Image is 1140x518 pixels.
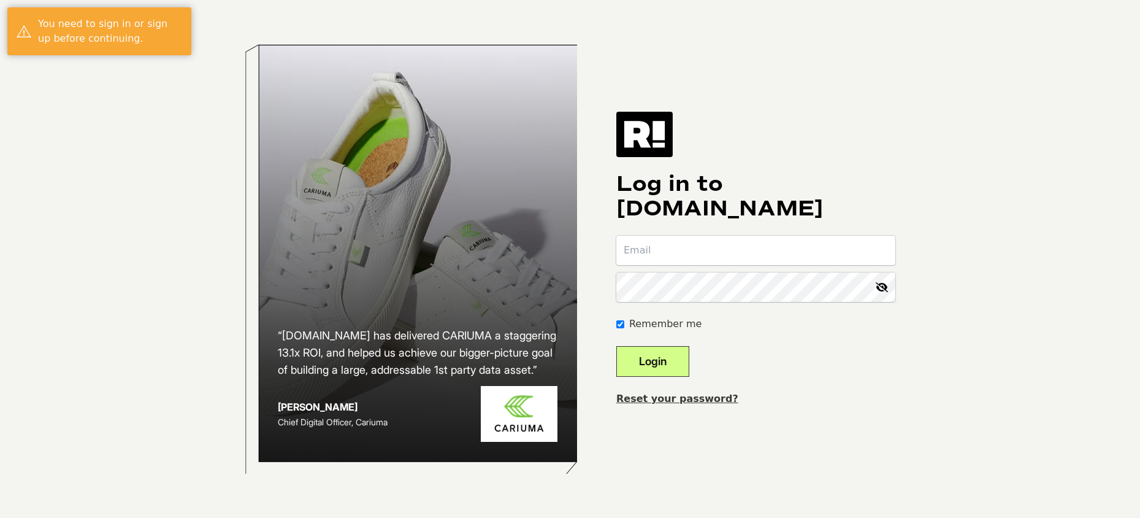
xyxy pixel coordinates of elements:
img: Retention.com [616,112,673,157]
strong: [PERSON_NAME] [278,401,358,413]
h1: Log in to [DOMAIN_NAME] [616,172,895,221]
div: You need to sign in or sign up before continuing. [38,17,182,46]
input: Email [616,236,895,265]
a: Reset your password? [616,393,738,404]
span: Chief Digital Officer, Cariuma [278,417,388,427]
button: Login [616,346,689,377]
h2: “[DOMAIN_NAME] has delivered CARIUMA a staggering 13.1x ROI, and helped us achieve our bigger-pic... [278,327,557,379]
label: Remember me [629,317,702,331]
img: Cariuma [481,386,557,442]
